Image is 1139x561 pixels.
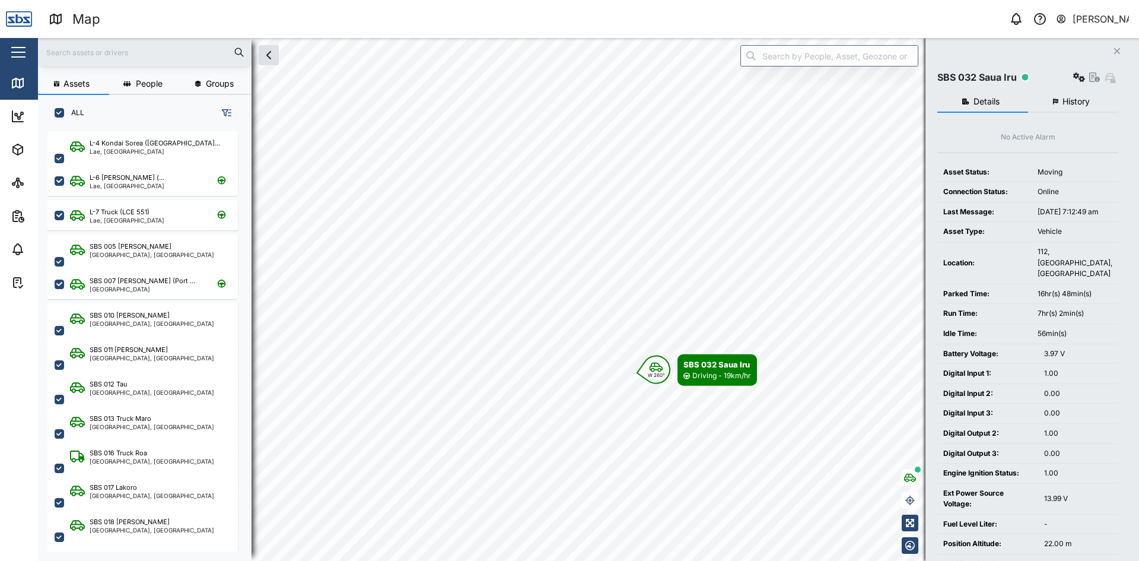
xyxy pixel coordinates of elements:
[31,210,71,223] div: Reports
[90,148,220,154] div: Lae, [GEOGRAPHIC_DATA]
[90,493,214,499] div: [GEOGRAPHIC_DATA], [GEOGRAPHIC_DATA]
[943,448,1032,459] div: Digital Output 3:
[90,138,220,148] div: L-4 Kondai Sorea ([GEOGRAPHIC_DATA]...
[63,80,90,88] span: Assets
[973,97,1000,106] span: Details
[90,389,214,395] div: [GEOGRAPHIC_DATA], [GEOGRAPHIC_DATA]
[90,242,171,252] div: SBS 005 [PERSON_NAME]
[90,173,164,183] div: L-6 [PERSON_NAME] (...
[1044,468,1112,479] div: 1.00
[90,276,195,286] div: SBS 007 [PERSON_NAME] (Port ...
[90,252,214,258] div: [GEOGRAPHIC_DATA], [GEOGRAPHIC_DATA]
[31,243,68,256] div: Alarms
[90,310,170,321] div: SBS 010 [PERSON_NAME]
[937,70,1017,85] div: SBS 032 Saua Iru
[740,45,918,66] input: Search by People, Asset, Geozone or Place
[943,167,1026,178] div: Asset Status:
[943,186,1026,198] div: Connection Status:
[943,488,1032,510] div: Ext Power Source Voltage:
[1073,12,1130,27] div: [PERSON_NAME]
[1044,428,1112,439] div: 1.00
[90,483,137,493] div: SBS 017 Lakoro
[642,354,757,386] div: Map marker
[90,207,149,217] div: L-7 Truck (LCE 551)
[90,183,164,189] div: Lae, [GEOGRAPHIC_DATA]
[90,458,214,464] div: [GEOGRAPHIC_DATA], [GEOGRAPHIC_DATA]
[1038,226,1112,237] div: Vehicle
[72,9,100,30] div: Map
[90,345,168,355] div: SBS 011 [PERSON_NAME]
[31,176,59,189] div: Sites
[943,408,1032,419] div: Digital Input 3:
[47,127,251,552] div: grid
[648,373,665,378] div: W 260°
[943,207,1026,218] div: Last Message:
[692,370,751,382] div: Driving - 19km/hr
[1038,246,1112,280] div: 112, [GEOGRAPHIC_DATA], [GEOGRAPHIC_DATA]
[943,348,1032,360] div: Battery Voltage:
[943,428,1032,439] div: Digital Output 2:
[1038,308,1112,319] div: 7hr(s) 2min(s)
[90,286,195,292] div: [GEOGRAPHIC_DATA]
[1038,289,1112,300] div: 16hr(s) 48min(s)
[90,355,214,361] div: [GEOGRAPHIC_DATA], [GEOGRAPHIC_DATA]
[31,276,63,289] div: Tasks
[1044,368,1112,379] div: 1.00
[90,448,147,458] div: SBS 016 Truck Roa
[31,143,68,156] div: Assets
[1055,11,1130,27] button: [PERSON_NAME]
[943,368,1032,379] div: Digital Input 1:
[38,38,1139,561] canvas: Map
[31,110,84,123] div: Dashboard
[1038,186,1112,198] div: Online
[943,468,1032,479] div: Engine Ignition Status:
[943,538,1032,550] div: Position Altitude:
[943,308,1026,319] div: Run Time:
[6,6,32,32] img: Main Logo
[943,519,1032,530] div: Fuel Level Liter:
[206,80,234,88] span: Groups
[90,424,214,430] div: [GEOGRAPHIC_DATA], [GEOGRAPHIC_DATA]
[90,517,170,527] div: SBS 018 [PERSON_NAME]
[943,258,1026,269] div: Location:
[1044,408,1112,419] div: 0.00
[683,359,751,370] div: SBS 032 Saua Iru
[90,527,214,533] div: [GEOGRAPHIC_DATA], [GEOGRAPHIC_DATA]
[90,217,164,223] div: Lae, [GEOGRAPHIC_DATA]
[1038,328,1112,340] div: 56min(s)
[1044,519,1112,530] div: -
[1044,388,1112,400] div: 0.00
[1038,167,1112,178] div: Moving
[943,289,1026,300] div: Parked Time:
[90,321,214,327] div: [GEOGRAPHIC_DATA], [GEOGRAPHIC_DATA]
[90,379,128,389] div: SBS 012 Tau
[943,226,1026,237] div: Asset Type:
[1038,207,1112,218] div: [DATE] 7:12:49 am
[1062,97,1090,106] span: History
[64,108,84,118] label: ALL
[1001,132,1055,143] div: No Active Alarm
[1044,448,1112,459] div: 0.00
[1044,348,1112,360] div: 3.97 V
[136,80,163,88] span: People
[90,414,151,424] div: SBS 013 Truck Maro
[45,43,244,61] input: Search assets or drivers
[943,388,1032,400] div: Digital Input 2:
[1044,493,1112,505] div: 13.99 V
[31,77,58,90] div: Map
[1044,538,1112,550] div: 22.00 m
[943,328,1026,340] div: Idle Time:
